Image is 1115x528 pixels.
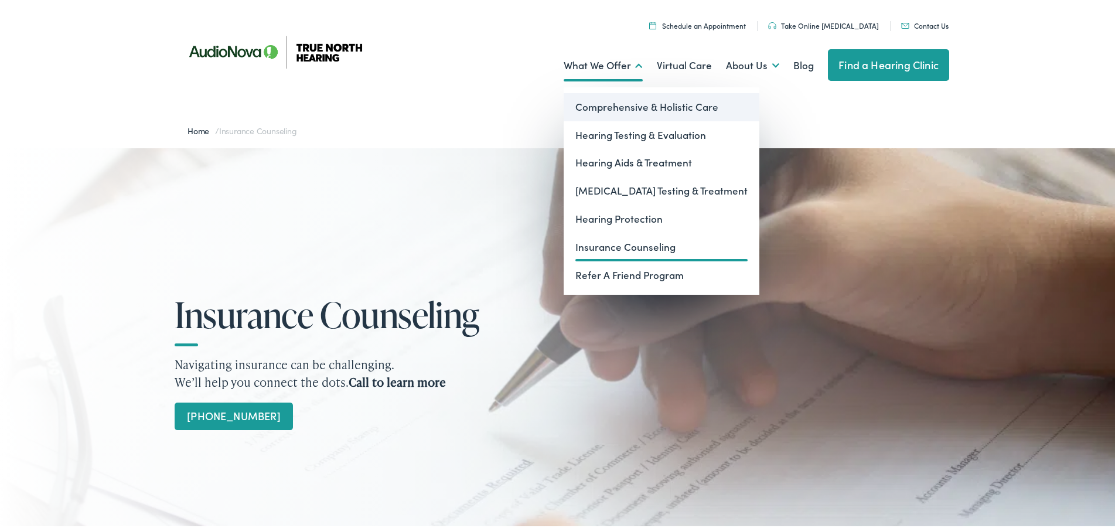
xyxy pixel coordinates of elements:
[175,400,294,428] a: [PHONE_NUMBER]
[793,42,814,85] a: Blog
[564,147,759,175] a: Hearing Aids & Treatment
[768,20,776,27] img: Headphones icon in color code ffb348
[649,19,656,27] img: Icon symbolizing a calendar in color code ffb348
[657,42,712,85] a: Virtual Care
[187,122,297,134] span: /
[219,122,297,134] span: Insurance Counseling
[726,42,779,85] a: About Us
[564,91,759,119] a: Comprehensive & Holistic Care
[564,231,759,259] a: Insurance Counseling
[564,175,759,203] a: [MEDICAL_DATA] Testing & Treatment
[564,119,759,147] a: Hearing Testing & Evaluation
[564,42,643,85] a: What We Offer
[901,21,909,26] img: Mail icon in color code ffb348, used for communication purposes
[349,372,446,388] strong: Call to learn more
[175,293,503,332] h1: Insurance Counseling
[187,122,215,134] a: Home
[564,203,759,231] a: Hearing Protection
[175,353,568,389] p: Navigating insurance can be challenging. We’ll help you connect the dots.
[901,18,949,28] a: Contact Us
[649,18,746,28] a: Schedule an Appointment
[768,18,879,28] a: Take Online [MEDICAL_DATA]
[828,47,949,79] a: Find a Hearing Clinic
[564,259,759,287] a: Refer A Friend Program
